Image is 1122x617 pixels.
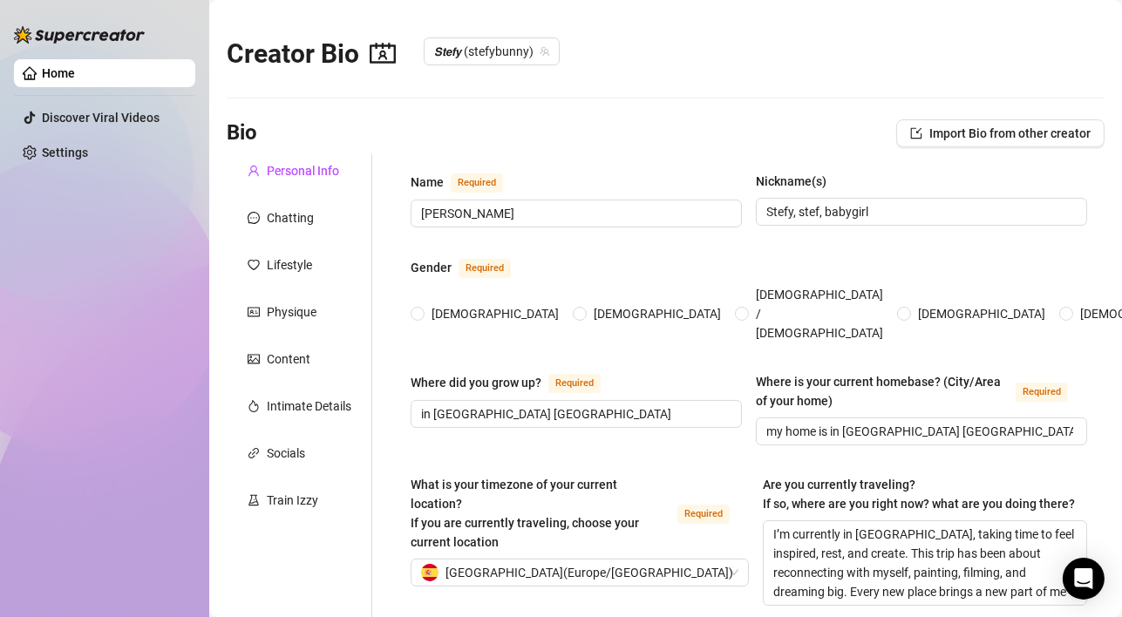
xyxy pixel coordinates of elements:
a: Home [42,66,75,80]
div: Name [411,173,444,192]
div: Physique [267,302,316,322]
div: Where did you grow up? [411,373,541,392]
div: Where is your current homebase? (City/Area of your home) [756,372,1009,410]
span: import [910,127,922,139]
span: Import Bio from other creator [929,126,1091,140]
label: Where is your current homebase? (City/Area of your home) [756,372,1087,410]
label: Where did you grow up? [411,372,620,393]
span: Required [451,173,503,193]
span: Required [1016,383,1068,402]
div: Socials [267,444,305,463]
span: picture [248,353,260,365]
input: Where did you grow up? [421,404,728,424]
span: team [540,46,550,57]
img: logo-BBDzfeDw.svg [14,26,145,44]
span: [DEMOGRAPHIC_DATA] / [DEMOGRAPHIC_DATA] [749,285,890,342]
div: Personal Info [267,161,339,180]
div: Gender [411,258,452,277]
input: Name [421,204,728,223]
span: heart [248,259,260,271]
div: Content [267,349,310,369]
span: message [248,212,260,224]
div: Lifestyle [267,255,312,275]
span: Required [548,374,601,393]
span: Required [677,505,730,524]
span: user [248,165,260,177]
span: contacts [370,40,396,66]
h3: Bio [227,119,257,147]
a: Settings [42,146,88,159]
div: Nickname(s) [756,172,826,191]
div: Intimate Details [267,397,351,416]
span: [DEMOGRAPHIC_DATA] [425,304,566,323]
span: [DEMOGRAPHIC_DATA] [911,304,1052,323]
img: es [421,564,439,581]
span: idcard [248,306,260,318]
span: What is your timezone of your current location? If you are currently traveling, choose your curre... [411,478,639,549]
span: 𝙎𝙩𝙚𝙛𝙮 (stefybunny) [434,38,549,64]
span: experiment [248,494,260,506]
button: Import Bio from other creator [896,119,1105,147]
span: [DEMOGRAPHIC_DATA] [587,304,728,323]
div: Chatting [267,208,314,227]
span: [GEOGRAPHIC_DATA] ( Europe/[GEOGRAPHIC_DATA] ) [445,559,733,586]
span: link [248,447,260,459]
textarea: I’m currently in [GEOGRAPHIC_DATA], taking time to feel inspired, rest, and create. This trip has... [764,521,1086,605]
div: Open Intercom Messenger [1063,558,1105,600]
label: Name [411,172,522,193]
h2: Creator Bio [227,37,396,71]
label: Nickname(s) [756,172,839,191]
input: Nickname(s) [766,202,1073,221]
span: Are you currently traveling? If so, where are you right now? what are you doing there? [763,478,1075,511]
a: Discover Viral Videos [42,111,160,125]
span: fire [248,400,260,412]
div: Train Izzy [267,491,318,510]
label: Gender [411,257,530,278]
input: Where is your current homebase? (City/Area of your home) [766,422,1073,441]
span: Required [459,259,511,278]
